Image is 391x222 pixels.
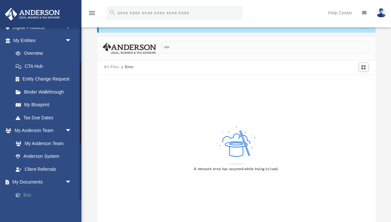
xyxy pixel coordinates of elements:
[125,64,134,70] div: Error
[9,150,78,163] a: Anderson System
[5,34,81,47] a: My Entitiesarrow_drop_down
[9,60,81,73] a: CTA Hub
[5,21,81,34] a: Digital Productsarrow_drop_down
[162,41,368,53] input: Search files and folders
[65,34,78,47] span: arrow_drop_down
[104,64,119,70] button: All Files
[9,47,81,60] a: Overview
[88,9,96,17] i: menu
[5,176,81,189] a: My Documentsarrow_drop_down
[9,73,81,86] a: Entity Change Request
[5,124,78,137] a: My Anderson Teamarrow_drop_down
[376,8,386,18] img: User Pic
[3,8,62,21] img: Anderson Advisors Platinum Portal
[9,163,78,176] a: Client Referrals
[65,124,78,138] span: arrow_drop_down
[9,137,75,150] a: My Anderson Team
[9,98,78,111] a: My Blueprint
[65,176,78,189] span: arrow_drop_down
[88,12,96,17] a: menu
[194,166,278,172] div: A network error has occurred while trying to load.
[359,63,369,72] button: Switch to Grid View
[109,9,116,16] i: search
[9,111,81,124] a: Tax Due Dates
[65,21,78,35] span: arrow_drop_down
[9,188,81,201] a: Box
[9,85,81,98] a: Binder Walkthrough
